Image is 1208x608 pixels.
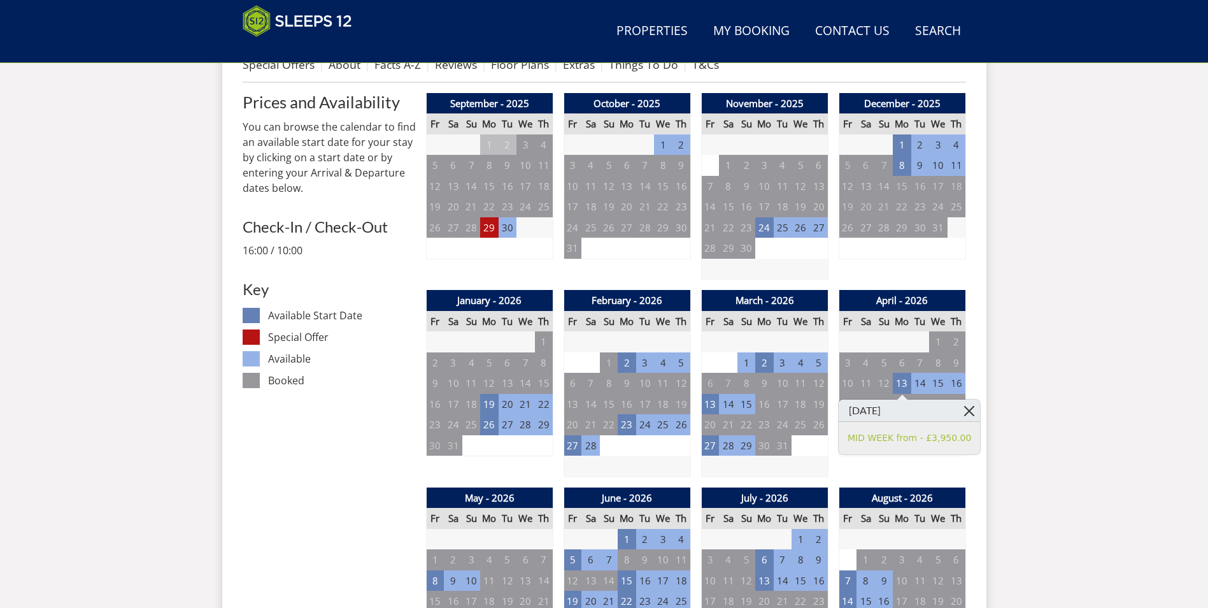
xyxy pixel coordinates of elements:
[581,155,599,176] td: 4
[774,155,792,176] td: 4
[848,431,971,445] a: MID WEEK from - £3,950.00
[929,134,947,156] td: 3
[618,352,636,373] td: 2
[929,155,947,176] td: 10
[839,394,856,415] td: 17
[535,113,553,134] th: Th
[268,373,415,388] dd: Booked
[810,394,828,415] td: 19
[600,176,618,197] td: 12
[929,311,947,332] th: We
[839,176,856,197] td: 12
[893,176,911,197] td: 15
[839,373,856,394] td: 10
[516,113,534,134] th: We
[948,352,965,373] td: 9
[600,352,618,373] td: 1
[564,93,690,114] th: October - 2025
[911,176,929,197] td: 16
[893,352,911,373] td: 6
[948,394,965,415] td: 23
[636,196,654,217] td: 21
[839,217,856,238] td: 26
[535,373,553,394] td: 15
[911,373,929,394] td: 14
[462,196,480,217] td: 21
[462,113,480,134] th: Su
[480,113,498,134] th: Mo
[810,352,828,373] td: 5
[774,373,792,394] td: 10
[929,352,947,373] td: 8
[719,155,737,176] td: 1
[948,176,965,197] td: 18
[911,217,929,238] td: 30
[701,394,719,415] td: 13
[499,134,516,156] td: 2
[426,113,444,134] th: Fr
[426,290,553,311] th: January - 2026
[948,311,965,332] th: Th
[672,196,690,217] td: 23
[581,394,599,415] td: 14
[719,176,737,197] td: 8
[856,311,874,332] th: Sa
[755,155,773,176] td: 3
[444,352,462,373] td: 3
[268,351,415,366] dd: Available
[564,394,581,415] td: 13
[792,352,809,373] td: 4
[701,176,719,197] td: 7
[792,311,809,332] th: We
[618,155,636,176] td: 6
[654,311,672,332] th: We
[444,176,462,197] td: 13
[755,196,773,217] td: 17
[535,134,553,156] td: 4
[564,176,581,197] td: 10
[243,281,416,298] h3: Key
[444,217,462,238] td: 27
[856,113,874,134] th: Sa
[810,311,828,332] th: Th
[719,373,737,394] td: 7
[609,57,678,72] a: Things To Do
[856,176,874,197] td: 13
[856,217,874,238] td: 27
[243,57,315,72] a: Special Offers
[654,352,672,373] td: 4
[563,57,595,72] a: Extras
[499,394,516,415] td: 20
[792,373,809,394] td: 11
[654,217,672,238] td: 29
[581,217,599,238] td: 25
[516,134,534,156] td: 3
[672,394,690,415] td: 19
[755,176,773,197] td: 10
[480,394,498,415] td: 19
[581,113,599,134] th: Sa
[672,217,690,238] td: 30
[480,134,498,156] td: 1
[774,217,792,238] td: 25
[618,311,636,332] th: Mo
[893,196,911,217] td: 22
[893,134,911,156] td: 1
[672,352,690,373] td: 5
[774,113,792,134] th: Tu
[839,290,965,311] th: April - 2026
[672,155,690,176] td: 9
[499,196,516,217] td: 23
[755,311,773,332] th: Mo
[535,394,553,415] td: 22
[444,394,462,415] td: 17
[426,394,444,415] td: 16
[426,352,444,373] td: 2
[499,414,516,435] td: 27
[911,196,929,217] td: 23
[810,176,828,197] td: 13
[856,394,874,415] td: 18
[600,113,618,134] th: Su
[516,155,534,176] td: 10
[516,311,534,332] th: We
